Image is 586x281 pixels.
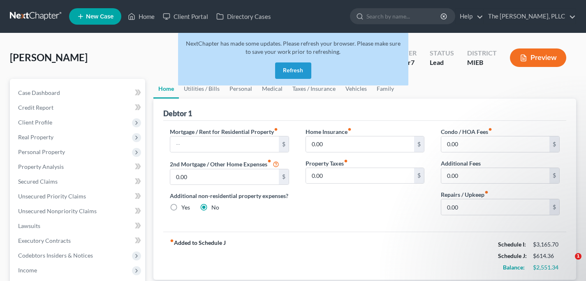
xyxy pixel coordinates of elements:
[12,189,145,204] a: Unsecured Priority Claims
[441,136,549,152] input: --
[211,203,219,212] label: No
[18,178,58,185] span: Secured Claims
[484,9,576,24] a: The [PERSON_NAME], PLLC
[12,174,145,189] a: Secured Claims
[456,9,483,24] a: Help
[510,48,566,67] button: Preview
[306,127,352,136] label: Home Insurance
[549,168,559,184] div: $
[549,136,559,152] div: $
[366,9,442,24] input: Search by name...
[170,127,278,136] label: Mortgage / Rent for Residential Property
[558,253,578,273] iframe: Intercom live chat
[274,127,278,131] i: fiber_manual_record
[181,203,190,212] label: Yes
[170,239,174,243] i: fiber_manual_record
[488,127,492,131] i: fiber_manual_record
[430,48,454,58] div: Status
[170,191,289,200] label: Additional non-residential property expenses?
[18,119,52,126] span: Client Profile
[18,163,64,170] span: Property Analysis
[159,9,212,24] a: Client Portal
[549,199,559,215] div: $
[124,9,159,24] a: Home
[18,134,53,140] span: Real Property
[484,190,489,194] i: fiber_manual_record
[467,58,497,67] div: MIEB
[163,108,192,118] div: Debtor 1
[279,169,289,185] div: $
[12,204,145,219] a: Unsecured Nonpriority Claims
[441,159,481,168] label: Additional Fees
[12,159,145,174] a: Property Analysis
[18,89,60,96] span: Case Dashboard
[18,252,93,259] span: Codebtors Insiders & Notices
[186,40,401,55] span: NextChapter has made some updates. Please refresh your browser. Please make sure to save your wor...
[533,263,560,272] div: $2,551.34
[12,219,145,233] a: Lawsuits
[430,58,454,67] div: Lead
[441,199,549,215] input: --
[12,85,145,100] a: Case Dashboard
[575,253,581,260] span: 1
[18,148,65,155] span: Personal Property
[12,233,145,248] a: Executory Contracts
[10,51,88,63] span: [PERSON_NAME]
[18,104,53,111] span: Credit Report
[170,169,278,185] input: --
[279,136,289,152] div: $
[414,136,424,152] div: $
[306,168,414,184] input: --
[411,58,415,66] span: 7
[347,127,352,131] i: fiber_manual_record
[170,239,226,273] strong: Added to Schedule J
[18,237,71,244] span: Executory Contracts
[275,62,311,79] button: Refresh
[212,9,275,24] a: Directory Cases
[441,190,489,199] label: Repairs / Upkeep
[441,168,549,184] input: --
[18,222,40,229] span: Lawsuits
[306,136,414,152] input: --
[344,159,348,163] i: fiber_manual_record
[18,193,86,200] span: Unsecured Priority Claims
[18,267,37,274] span: Income
[306,159,348,168] label: Property Taxes
[267,159,271,163] i: fiber_manual_record
[441,127,492,136] label: Condo / HOA Fees
[18,207,97,214] span: Unsecured Nonpriority Claims
[414,168,424,184] div: $
[170,159,279,169] label: 2nd Mortgage / Other Home Expenses
[12,100,145,115] a: Credit Report
[503,264,525,271] strong: Balance:
[467,48,497,58] div: District
[170,136,278,152] input: --
[86,14,113,20] span: New Case
[153,79,179,99] a: Home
